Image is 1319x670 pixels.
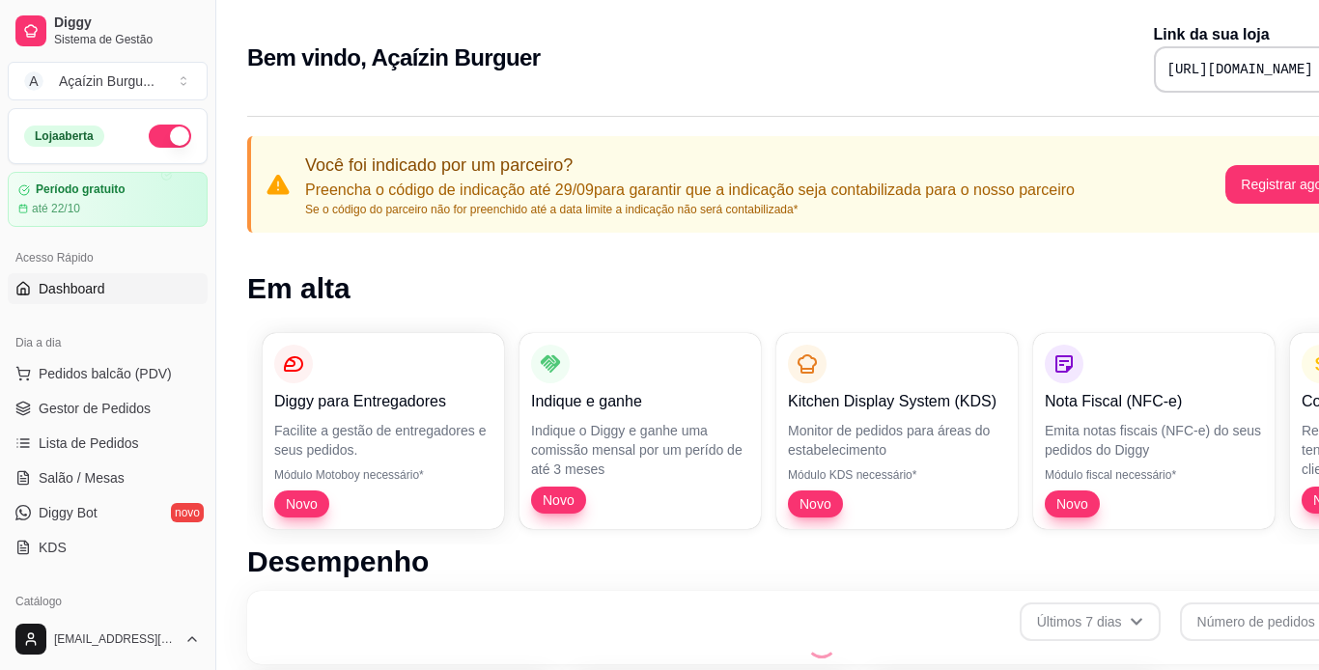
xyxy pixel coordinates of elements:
[788,390,1006,413] p: Kitchen Display System (KDS)
[1045,421,1263,460] p: Emita notas fiscais (NFC-e) do seus pedidos do Diggy
[39,468,125,488] span: Salão / Mesas
[1167,60,1313,79] pre: [URL][DOMAIN_NAME]
[1045,390,1263,413] p: Nota Fiscal (NFC-e)
[305,152,1075,179] p: Você foi indicado por um parceiro?
[8,393,208,424] a: Gestor de Pedidos
[305,179,1075,202] p: Preencha o código de indicação até 29/09 para garantir que a indicação seja contabilizada para o ...
[788,421,1006,460] p: Monitor de pedidos para áreas do estabelecimento
[54,32,200,47] span: Sistema de Gestão
[54,14,200,32] span: Diggy
[39,364,172,383] span: Pedidos balcão (PDV)
[792,494,839,514] span: Novo
[54,631,177,647] span: [EMAIL_ADDRESS][DOMAIN_NAME]
[8,358,208,389] button: Pedidos balcão (PDV)
[59,71,154,91] div: Açaízin Burgu ...
[278,494,325,514] span: Novo
[149,125,191,148] button: Alterar Status
[36,182,126,197] article: Período gratuito
[788,467,1006,483] p: Módulo KDS necessário*
[39,503,98,522] span: Diggy Bot
[531,390,749,413] p: Indique e ganhe
[39,279,105,298] span: Dashboard
[32,201,80,216] article: até 22/10
[39,538,67,557] span: KDS
[274,467,492,483] p: Módulo Motoboy necessário*
[8,273,208,304] a: Dashboard
[247,42,541,73] h2: Bem vindo, Açaízin Burguer
[1033,333,1275,529] button: Nota Fiscal (NFC-e)Emita notas fiscais (NFC-e) do seus pedidos do DiggyMódulo fiscal necessário*Novo
[8,62,208,100] button: Select a team
[263,333,504,529] button: Diggy para EntregadoresFacilite a gestão de entregadores e seus pedidos.Módulo Motoboy necessário...
[776,333,1018,529] button: Kitchen Display System (KDS)Monitor de pedidos para áreas do estabelecimentoMódulo KDS necessário...
[535,490,582,510] span: Novo
[8,172,208,227] a: Período gratuitoaté 22/10
[1049,494,1096,514] span: Novo
[8,616,208,662] button: [EMAIL_ADDRESS][DOMAIN_NAME]
[1020,602,1161,641] button: Últimos 7 dias
[24,71,43,91] span: A
[274,421,492,460] p: Facilite a gestão de entregadores e seus pedidos.
[39,399,151,418] span: Gestor de Pedidos
[8,327,208,358] div: Dia a dia
[274,390,492,413] p: Diggy para Entregadores
[8,242,208,273] div: Acesso Rápido
[24,126,104,147] div: Loja aberta
[8,462,208,493] a: Salão / Mesas
[8,586,208,617] div: Catálogo
[1045,467,1263,483] p: Módulo fiscal necessário*
[8,532,208,563] a: KDS
[39,433,139,453] span: Lista de Pedidos
[8,497,208,528] a: Diggy Botnovo
[531,421,749,479] p: Indique o Diggy e ganhe uma comissão mensal por um perído de até 3 meses
[8,428,208,459] a: Lista de Pedidos
[305,202,1075,217] p: Se o código do parceiro não for preenchido até a data limite a indicação não será contabilizada*
[8,8,208,54] a: DiggySistema de Gestão
[519,333,761,529] button: Indique e ganheIndique o Diggy e ganhe uma comissão mensal por um perído de até 3 mesesNovo
[806,628,837,658] div: Loading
